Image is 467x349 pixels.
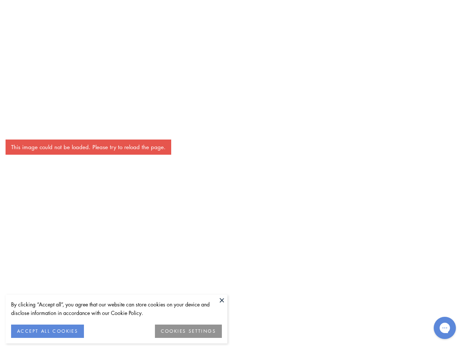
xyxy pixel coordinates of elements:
p: This image could not be loaded. Please try to reload the page. [6,140,171,155]
button: ACCEPT ALL COOKIES [11,325,84,338]
div: By clicking “Accept all”, you agree that our website can store cookies on your device and disclos... [11,300,222,317]
iframe: Gorgias live chat messenger [430,314,460,342]
button: COOKIES SETTINGS [155,325,222,338]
